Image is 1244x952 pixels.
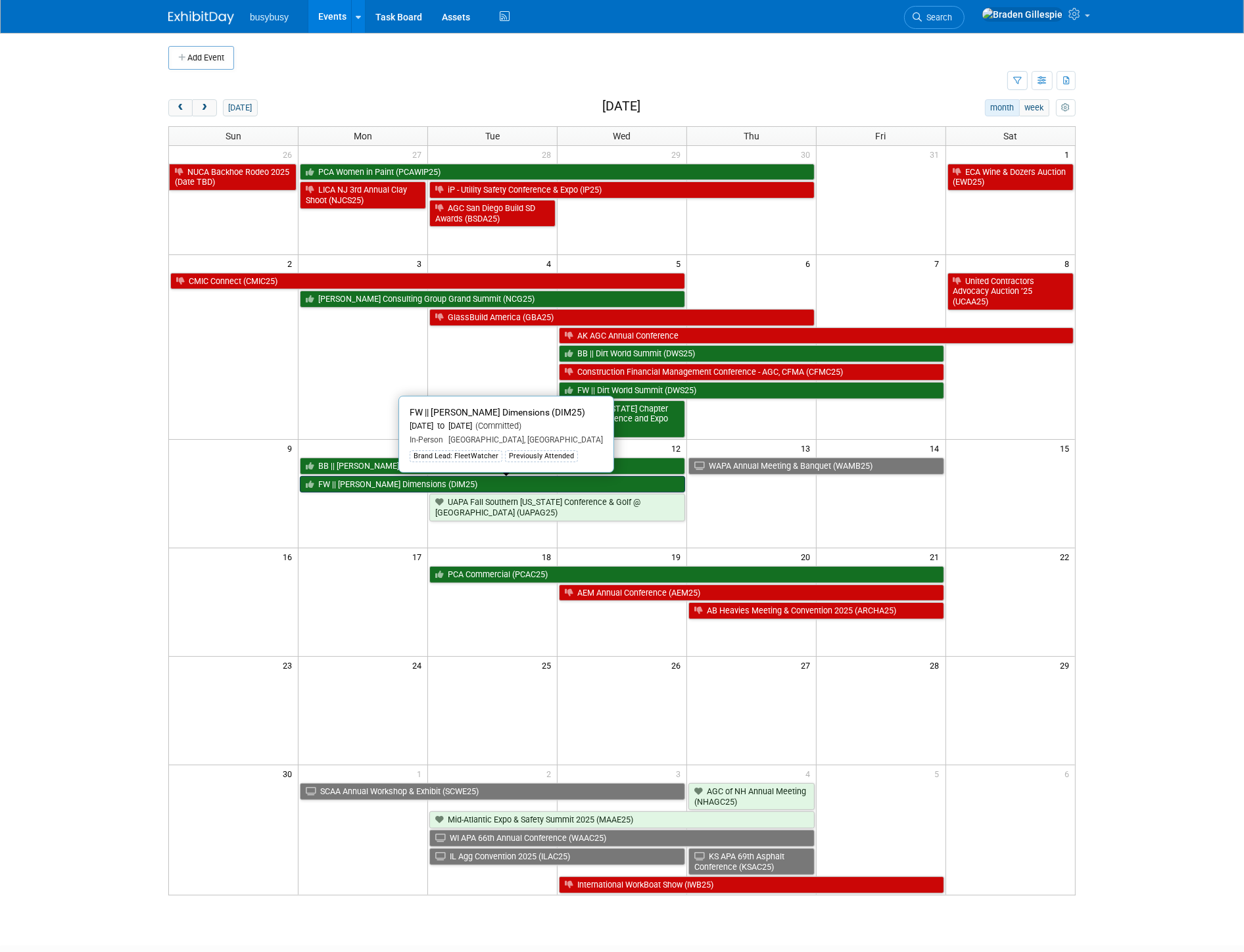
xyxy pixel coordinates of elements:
span: 5 [934,765,945,782]
span: 20 [800,548,816,565]
a: NSC [US_STATE] Chapter Safety Conference and Expo (NSCN25) [559,400,685,438]
a: Construction Financial Management Conference - AGC, CFMA (CFMC25) [559,364,944,381]
span: 23 [281,657,298,673]
img: Braden Gillespie [982,7,1063,22]
span: 14 [929,440,945,456]
span: 19 [670,548,686,565]
span: 4 [804,765,816,782]
a: PCA Women in Paint (PCAWIP25) [300,164,814,181]
span: 6 [804,255,816,272]
span: 27 [800,657,816,673]
button: myCustomButton [1056,99,1076,116]
span: 9 [286,440,298,456]
span: 31 [929,146,945,162]
span: 22 [1059,548,1075,565]
a: Search [904,6,965,29]
a: ECA Wine & Dozers Auction (EWD25) [947,164,1074,191]
span: 28 [929,657,945,673]
span: 26 [670,657,686,673]
span: 4 [545,255,557,272]
span: Thu [744,131,759,141]
span: Sat [1003,131,1017,141]
span: 25 [540,657,557,673]
span: Wed [613,131,631,141]
span: 12 [670,440,686,456]
a: AGC of NH Annual Meeting (NHAGC25) [688,783,815,810]
button: week [1019,99,1049,116]
a: AB Heavies Meeting & Convention 2025 (ARCHA25) [688,602,944,619]
span: 3 [675,765,686,782]
span: (Committed) [472,421,521,431]
span: Search [922,12,952,22]
button: next [192,99,216,116]
a: FW || [PERSON_NAME] Dimensions (DIM25) [300,476,685,493]
span: 8 [1063,255,1075,272]
a: CMIC Connect (CMIC25) [170,273,685,290]
a: United Contractors Advocacy Auction ’25 (UCAA25) [947,273,1074,310]
div: Previously Attended [505,450,578,462]
a: GlassBuild America (GBA25) [429,309,815,326]
a: KS APA 69th Asphalt Conference (KSAC25) [688,848,815,875]
span: 24 [411,657,427,673]
button: prev [168,99,193,116]
span: 1 [416,765,427,782]
span: 29 [1059,657,1075,673]
div: Brand Lead: FleetWatcher [410,450,502,462]
span: FW || [PERSON_NAME] Dimensions (DIM25) [410,407,585,417]
span: 21 [929,548,945,565]
img: ExhibitDay [168,11,234,24]
span: Mon [354,131,372,141]
a: BB || Dirt World Summit (DWS25) [559,345,944,362]
i: Personalize Calendar [1061,104,1070,112]
a: AEM Annual Conference (AEM25) [559,584,944,602]
span: 26 [281,146,298,162]
a: IL Agg Convention 2025 (ILAC25) [429,848,685,865]
a: PCA Commercial (PCAC25) [429,566,944,583]
a: AK AGC Annual Conference [559,327,1074,345]
span: [GEOGRAPHIC_DATA], [GEOGRAPHIC_DATA] [443,435,603,444]
span: 2 [286,255,298,272]
a: NUCA Backhoe Rodeo 2025 (Date TBD) [169,164,297,191]
a: FW || Dirt World Summit (DWS25) [559,382,944,399]
span: 6 [1063,765,1075,782]
a: Mid-Atlantic Expo & Safety Summit 2025 (MAAE25) [429,811,815,828]
a: SCAA Annual Workshop & Exhibit (SCWE25) [300,783,685,800]
button: [DATE] [223,99,258,116]
span: 13 [800,440,816,456]
span: 5 [675,255,686,272]
a: [PERSON_NAME] Consulting Group Grand Summit (NCG25) [300,291,685,308]
span: 28 [540,146,557,162]
a: WAPA Annual Meeting & Banquet (WAMB25) [688,458,944,475]
h2: [DATE] [602,99,640,114]
span: 29 [670,146,686,162]
span: 30 [281,765,298,782]
span: 18 [540,548,557,565]
span: 3 [416,255,427,272]
a: UAPA Fall Southern [US_STATE] Conference & Golf @ [GEOGRAPHIC_DATA] (UAPAG25) [429,494,685,521]
a: International WorkBoat Show (IWB25) [559,876,944,893]
a: BB || [PERSON_NAME] Dimensions (DIM25) [300,458,685,475]
span: In-Person [410,435,443,444]
a: AGC San Diego Build SD Awards (BSDA25) [429,200,556,227]
span: 1 [1063,146,1075,162]
span: 2 [545,765,557,782]
span: 16 [281,548,298,565]
a: LICA NJ 3rd Annual Clay Shoot (NJCS25) [300,181,426,208]
span: busybusy [250,12,289,22]
span: 27 [411,146,427,162]
button: month [985,99,1020,116]
div: [DATE] to [DATE] [410,421,603,432]
a: iP - Utility Safety Conference & Expo (IP25) [429,181,815,199]
a: WI APA 66th Annual Conference (WAAC25) [429,830,815,847]
span: 17 [411,548,427,565]
span: 15 [1059,440,1075,456]
span: Sun [226,131,241,141]
span: Fri [876,131,886,141]
span: 30 [800,146,816,162]
span: Tue [485,131,500,141]
span: 7 [934,255,945,272]
button: Add Event [168,46,234,70]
